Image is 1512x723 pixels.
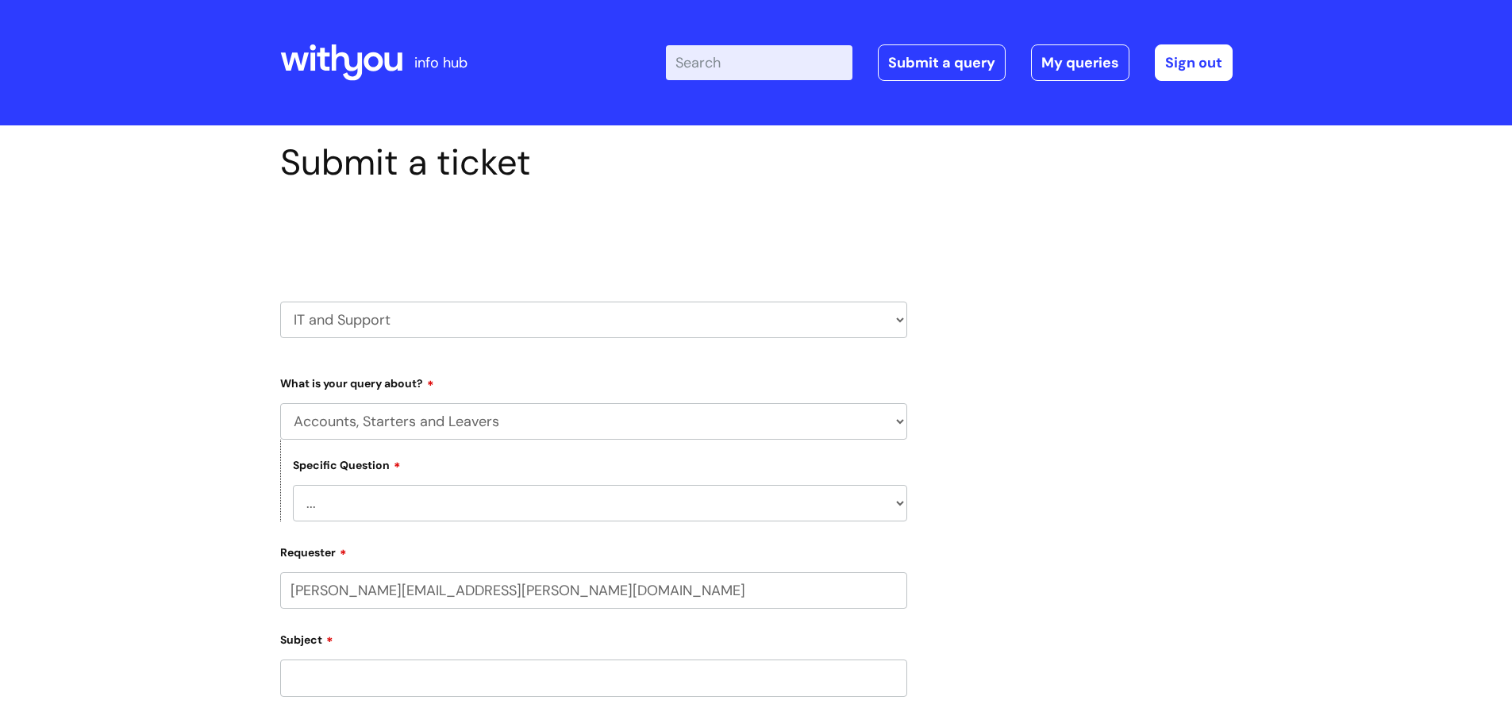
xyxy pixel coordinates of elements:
a: Sign out [1155,44,1233,81]
h2: Select issue type [280,221,907,250]
input: Email [280,572,907,609]
p: info hub [414,50,467,75]
label: Specific Question [293,456,401,472]
input: Search [666,45,852,80]
label: What is your query about? [280,371,907,390]
h1: Submit a ticket [280,141,907,184]
a: My queries [1031,44,1129,81]
a: Submit a query [878,44,1006,81]
label: Requester [280,540,907,560]
label: Subject [280,628,907,647]
div: | - [666,44,1233,81]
